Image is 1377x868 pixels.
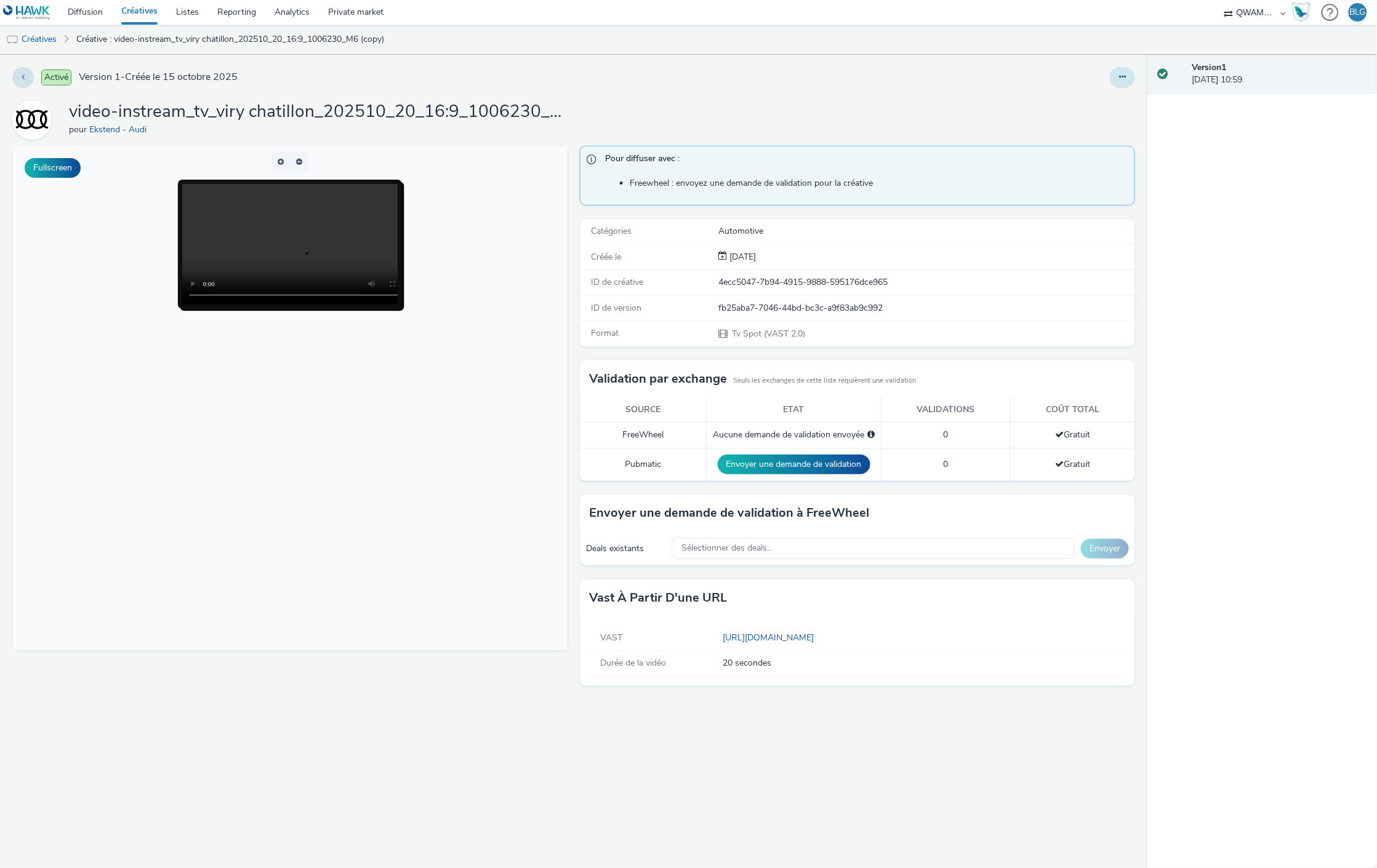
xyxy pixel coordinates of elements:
img: Ekstend - Audi [14,102,50,138]
h3: Envoyer une demande de validation à FreeWheel [589,504,869,522]
button: Envoyer [1081,539,1129,559]
span: [DATE] [727,251,756,263]
th: Validations [881,397,1011,423]
span: Tv Spot (VAST 2.0) [731,328,805,340]
span: VAST [600,632,622,643]
h3: Validation par exchange [589,370,727,388]
td: Pubmatic [580,448,707,480]
div: Aucune demande de validation envoyée [713,429,875,441]
div: Automotive [718,225,1134,237]
span: 0 [944,458,949,470]
span: Activé [41,70,71,86]
li: Freewheel : envoyez une demande de validation pour la créative [630,177,1128,189]
span: Format [591,327,619,339]
div: fb25aba7-7046-44bd-bc3c-a9f83ab9c992 [718,302,1134,314]
div: 4ecc5047-7b94-4915-9888-595176dce965 [718,276,1134,289]
span: ID de version [591,302,641,314]
a: Hawk Academy [1292,2,1315,22]
span: Gratuit [1056,429,1091,440]
img: tv [6,34,18,46]
div: Création 15 octobre 2025, 10:59 [727,251,756,263]
span: Pour diffuser avec : [605,153,1122,169]
th: Source [580,397,707,423]
span: Gratuit [1056,458,1091,470]
span: Version 1 - Créée le 15 octobre 2025 [79,70,238,84]
div: Deals existants [586,543,665,555]
h3: Vast à partir d'une URL [589,589,727,607]
a: Ekstend - Audi [12,114,57,125]
button: Fullscreen [25,158,81,178]
span: ID de créative [591,276,643,288]
a: Ekstend - Audi [89,124,151,135]
small: Seuls les exchanges de cette liste requièrent une validation [733,376,916,386]
a: [URL][DOMAIN_NAME] [723,632,819,643]
span: Sélectionner des deals... [681,543,773,554]
span: Durée de la vidéo [600,657,666,669]
td: FreeWheel [580,423,707,448]
img: Hawk Academy [1292,2,1311,22]
img: undefined Logo [3,5,50,20]
a: Créative : video-instream_tv_viry chatillon_202510_20_16:9_1006230_M6 (copy) [70,25,390,54]
div: [DATE] 10:59 [1192,62,1367,87]
span: Catégories [591,225,632,237]
strong: Version 1 [1192,62,1227,73]
th: Etat [707,397,881,423]
span: Créée le [591,251,621,263]
div: BLG [1350,3,1366,22]
span: 20 secondes [723,657,1122,669]
span: 0 [944,429,949,440]
div: Sélectionnez un deal ci-dessous et cliquez sur Envoyer pour envoyer une demande de validation à F... [867,429,875,441]
th: Coût total [1011,397,1136,423]
h1: video-instream_tv_viry chatillon_202510_20_16:9_1006230_M6 (copy) [69,100,561,124]
span: pour [69,124,89,135]
button: Envoyer une demande de validation [718,455,870,474]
